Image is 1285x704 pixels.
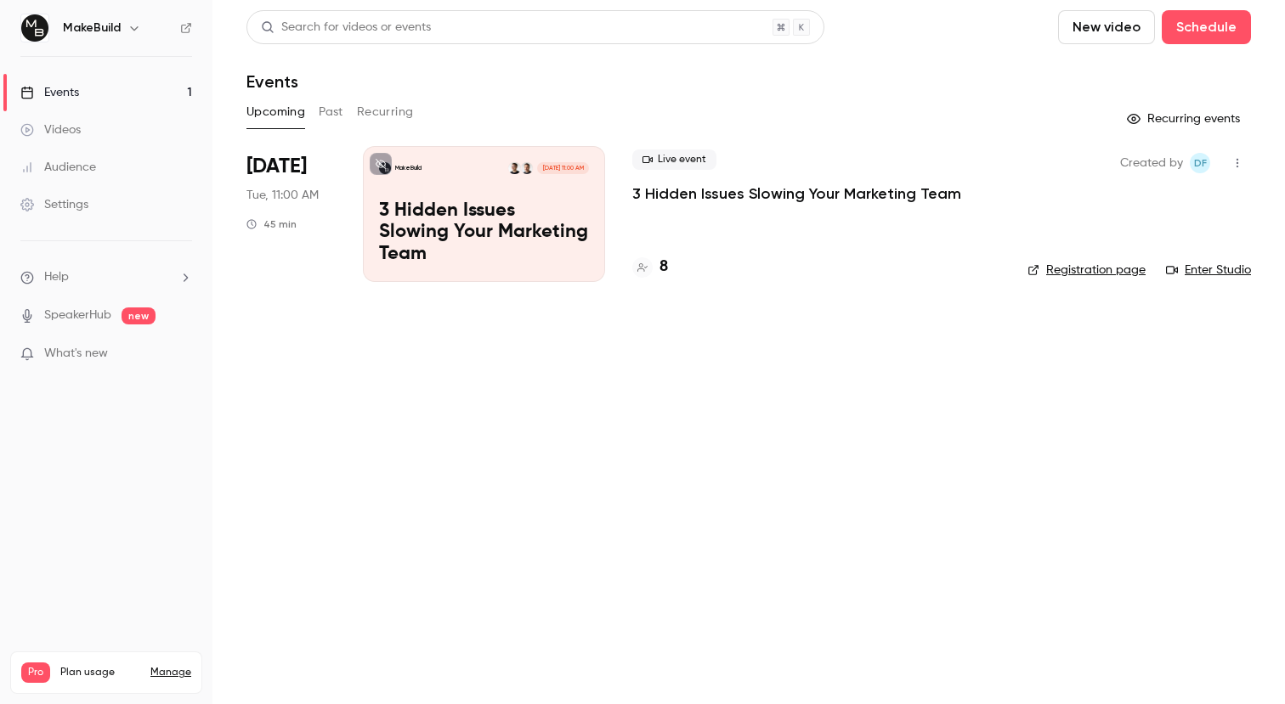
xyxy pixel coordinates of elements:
img: Tim Janes [521,162,533,174]
p: 3 Hidden Issues Slowing Your Marketing Team [379,200,589,266]
div: Audience [20,159,96,176]
span: DF [1194,153,1207,173]
a: Registration page [1027,262,1146,279]
div: Search for videos or events [261,19,431,37]
div: 45 min [246,217,297,231]
li: help-dropdown-opener [20,268,192,286]
button: Schedule [1162,10,1251,44]
h1: Events [246,71,298,92]
div: Events [20,84,79,101]
button: Upcoming [246,99,305,126]
span: Tue, 11:00 AM [246,187,319,204]
span: Plan usage [60,666,140,679]
a: Enter Studio [1166,262,1251,279]
div: Sep 9 Tue, 11:00 AM (Europe/London) [246,146,336,282]
iframe: Noticeable Trigger [172,346,192,362]
h6: MakeBuild [63,20,121,37]
a: 3 Hidden Issues Slowing Your Marketing TeamMakeBuildTim JanesDan Foster[DATE] 11:00 AM3 Hidden Is... [363,146,605,282]
a: 8 [632,256,668,279]
span: Pro [21,662,50,683]
span: Created by [1120,153,1183,173]
span: [DATE] [246,153,307,180]
div: Videos [20,121,81,138]
span: new [122,307,156,324]
h4: 8 [659,256,668,279]
p: MakeBuild [395,164,422,172]
button: Recurring [357,99,414,126]
a: SpeakerHub [44,307,111,324]
span: Dan Foster [1190,153,1210,173]
button: Past [319,99,343,126]
img: Dan Foster [508,162,520,174]
span: [DATE] 11:00 AM [537,162,588,174]
div: Settings [20,196,88,213]
a: Manage [150,666,191,679]
span: Live event [632,149,716,170]
a: 3 Hidden Issues Slowing Your Marketing Team [632,183,961,204]
span: Help [44,268,69,286]
button: Recurring events [1119,105,1251,132]
img: MakeBuild [21,14,48,42]
button: New video [1058,10,1155,44]
span: What's new [44,345,108,363]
